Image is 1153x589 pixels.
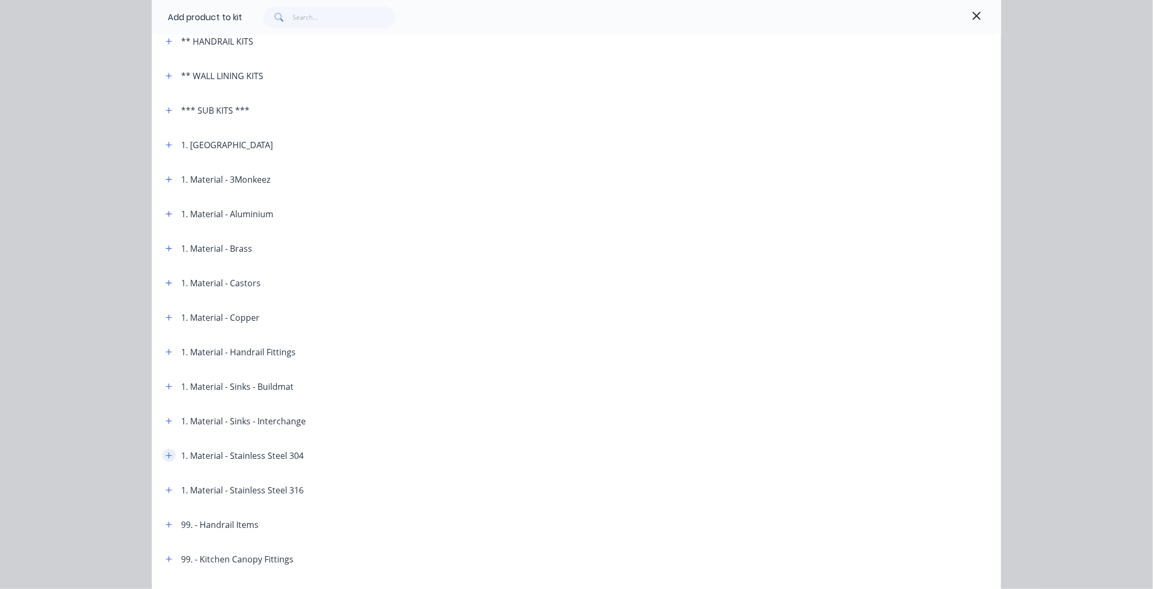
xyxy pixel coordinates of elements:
[181,173,270,186] div: 1. Material - 3Monkeez
[181,518,259,531] div: 99. - Handrail Items
[181,242,252,255] div: 1. Material - Brass
[181,449,304,462] div: 1. Material - Stainless Steel 304
[181,311,260,324] div: 1. Material - Copper
[181,70,263,82] div: ** WALL LINING KITS
[181,139,273,151] div: 1. [GEOGRAPHIC_DATA]
[181,208,273,220] div: 1. Material - Aluminium
[293,7,397,28] input: Search...
[181,380,294,393] div: 1. Material - Sinks - Buildmat
[181,35,253,48] div: ** HANDRAIL KITS
[181,553,294,566] div: 99. - Kitchen Canopy Fittings
[181,277,261,289] div: 1. Material - Castors
[168,11,242,24] div: Add product to kit
[181,346,296,358] div: 1. Material - Handrail Fittings
[181,484,304,497] div: 1. Material - Stainless Steel 316
[181,415,306,428] div: 1. Material - Sinks - Interchange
